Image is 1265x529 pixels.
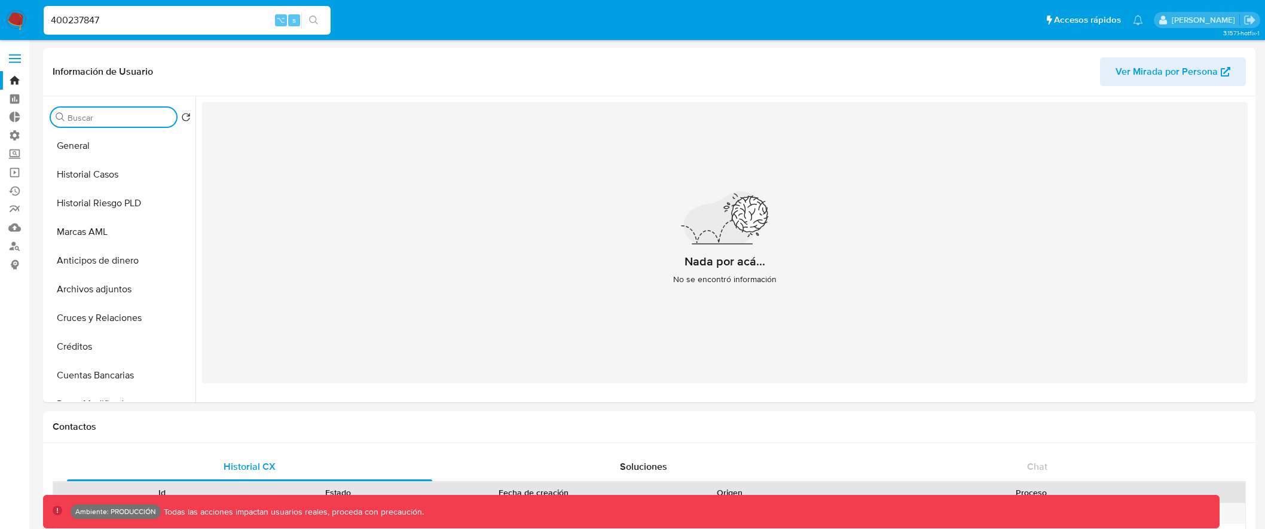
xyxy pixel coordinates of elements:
button: Cruces y Relaciones [46,304,195,332]
h1: Información de Usuario [53,66,153,78]
span: Accesos rápidos [1054,14,1121,26]
a: Notificaciones [1133,15,1143,25]
button: Archivos adjuntos [46,275,195,304]
p: diego.assum@mercadolibre.com [1172,14,1239,26]
button: search-icon [301,12,326,29]
input: Buscar [68,112,172,123]
button: Buscar [56,112,65,122]
a: Salir [1243,14,1256,26]
h1: Contactos [53,421,1246,433]
span: Chat [1027,460,1047,473]
span: Historial CX [224,460,276,473]
button: Historial Casos [46,160,195,189]
div: Fecha de creación [434,487,633,499]
button: Cuentas Bancarias [46,361,195,390]
div: Proceso [826,487,1237,499]
p: Ambiente: PRODUCCIÓN [75,509,156,514]
input: Buscar usuario o caso... [44,13,331,28]
button: Ver Mirada por Persona [1100,57,1246,86]
div: Id [82,487,242,499]
button: Volver al orden por defecto [181,112,191,126]
div: Estado [258,487,417,499]
p: Todas las acciones impactan usuarios reales, proceda con precaución. [161,506,424,518]
span: ⌥ [276,14,285,26]
button: Anticipos de dinero [46,246,195,275]
button: General [46,132,195,160]
span: s [292,14,296,26]
button: Datos Modificados [46,390,195,418]
span: Ver Mirada por Persona [1116,57,1218,86]
div: Origen [650,487,809,499]
button: Créditos [46,332,195,361]
button: Historial Riesgo PLD [46,189,195,218]
span: Soluciones [620,460,667,473]
button: Marcas AML [46,218,195,246]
